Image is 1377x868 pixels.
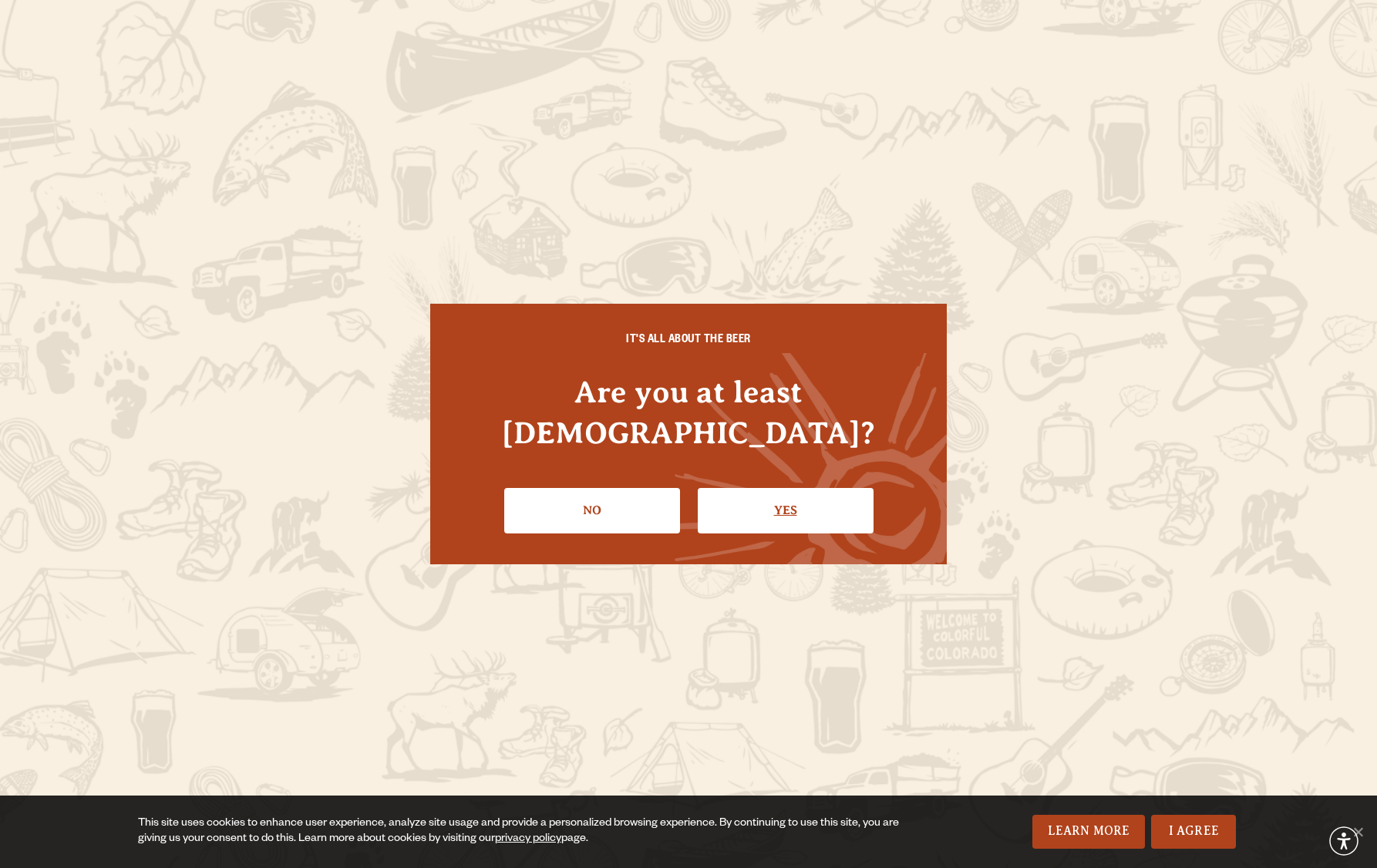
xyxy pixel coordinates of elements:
[138,816,918,847] div: This site uses cookies to enhance user experience, analyze site usage and provide a personalized ...
[504,488,680,533] a: No
[461,335,916,348] h6: IT'S ALL ABOUT THE BEER
[461,372,916,453] h4: Are you at least [DEMOGRAPHIC_DATA]?
[495,833,561,846] a: privacy policy
[1151,815,1236,849] a: I Agree
[698,488,874,533] a: Confirm I'm 21 or older
[1032,815,1146,849] a: Learn More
